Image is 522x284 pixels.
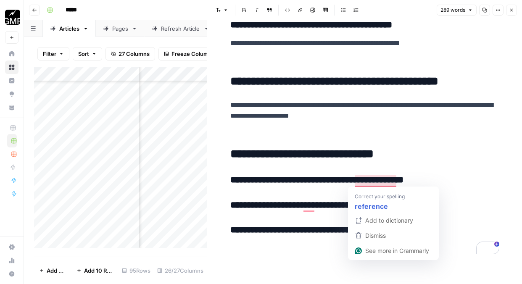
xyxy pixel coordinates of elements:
[171,50,215,58] span: Freeze Columns
[119,50,150,58] span: 27 Columns
[78,50,89,58] span: Sort
[34,264,71,277] button: Add Row
[161,24,200,33] div: Refresh Article
[73,47,102,60] button: Sort
[5,254,18,267] a: Usage
[119,264,154,277] div: 95 Rows
[5,10,20,25] img: Growth Marketing Pro Logo
[440,6,465,14] span: 289 words
[5,87,18,101] a: Opportunities
[5,7,18,28] button: Workspace: Growth Marketing Pro
[437,5,477,16] button: 289 words
[84,266,113,275] span: Add 10 Rows
[43,20,96,37] a: Articles
[43,50,56,58] span: Filter
[37,47,69,60] button: Filter
[71,264,119,277] button: Add 10 Rows
[154,264,207,277] div: 26/27 Columns
[59,24,79,33] div: Articles
[158,47,220,60] button: Freeze Columns
[5,267,18,281] button: Help + Support
[5,240,18,254] a: Settings
[105,47,155,60] button: 27 Columns
[96,20,145,37] a: Pages
[145,20,216,37] a: Refresh Article
[5,74,18,87] a: Insights
[5,60,18,74] a: Browse
[47,266,66,275] span: Add Row
[5,47,18,60] a: Home
[112,24,128,33] div: Pages
[5,101,18,114] a: Your Data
